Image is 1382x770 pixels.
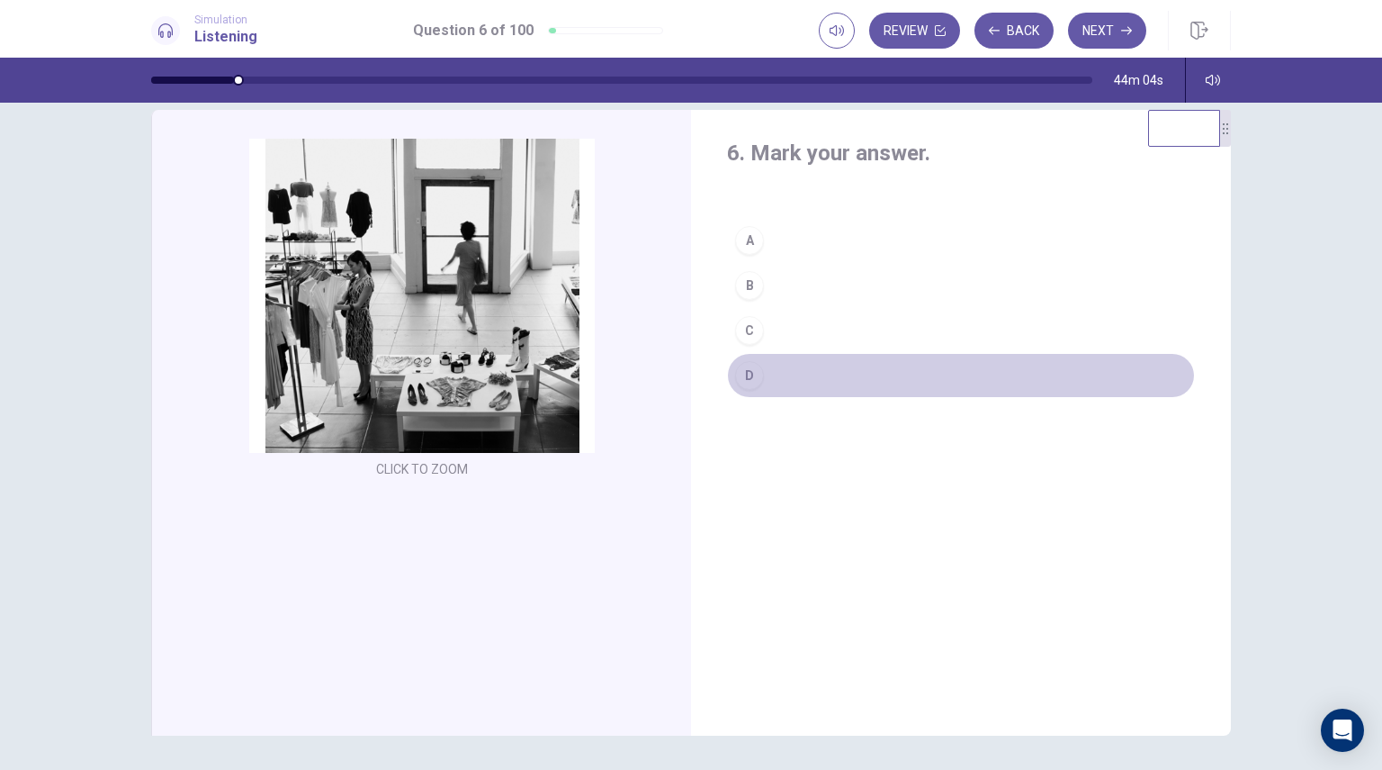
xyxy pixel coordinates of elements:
[194,14,257,26] span: Simulation
[1114,73,1163,87] span: 44m 04s
[974,13,1054,49] button: Back
[1321,709,1364,752] div: Open Intercom Messenger
[727,139,1195,168] h4: 6. Mark your answer.
[735,226,764,255] div: A
[727,263,1195,308] button: B
[727,308,1195,353] button: C
[194,26,257,48] h1: Listening
[735,316,764,345] div: C
[727,353,1195,398] button: D
[727,218,1195,263] button: A
[413,20,534,41] h1: Question 6 of 100
[735,271,764,300] div: B
[735,361,764,390] div: D
[1068,13,1146,49] button: Next
[869,13,960,49] button: Review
